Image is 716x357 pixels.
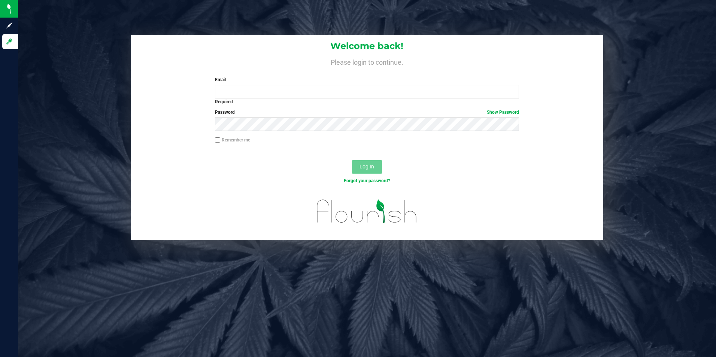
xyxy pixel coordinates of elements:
button: Log In [352,160,382,174]
a: Show Password [487,110,519,115]
h4: Please login to continue. [131,57,604,66]
img: flourish_logo.svg [308,192,426,231]
h1: Welcome back! [131,41,604,51]
inline-svg: Sign up [6,22,13,29]
strong: Required [215,99,233,104]
label: Email [215,76,519,83]
input: Remember me [215,137,220,143]
inline-svg: Log in [6,38,13,45]
label: Remember me [215,137,250,143]
span: Log In [359,164,374,170]
a: Forgot your password? [344,178,390,183]
span: Password [215,110,235,115]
